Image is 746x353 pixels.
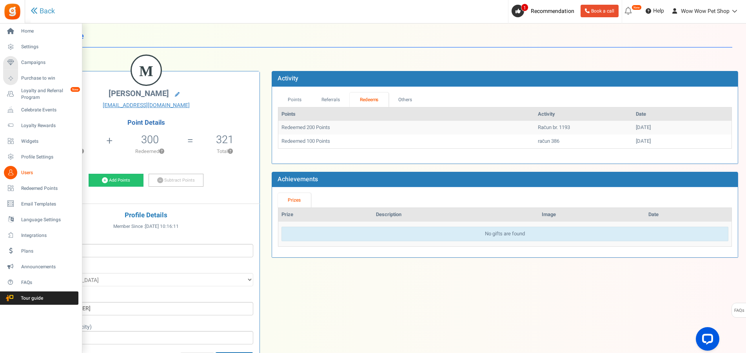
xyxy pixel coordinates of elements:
em: New [632,5,642,10]
a: Profile Settings [3,150,78,164]
span: FAQs [21,279,76,286]
a: Help [643,5,667,17]
b: Achievements [278,175,318,184]
span: [DATE] 10:16:11 [145,223,179,230]
span: Loyalty and Referral Program [21,87,78,101]
span: Loyalty Rewards [21,122,76,129]
td: [DATE] [633,135,731,148]
td: [DATE] [633,121,731,135]
span: Wow Wow Pet Shop [681,7,730,15]
a: Subtract Points [149,174,203,187]
a: Loyalty Rewards [3,119,78,132]
a: Points [278,93,312,107]
span: Campaigns [21,59,76,66]
span: Announcements [21,264,76,270]
a: Celebrate Events [3,103,78,116]
a: Book a call [581,5,619,17]
a: Referrals [312,93,350,107]
a: 1 Recommendation [512,5,577,17]
span: Purchase to win [21,75,76,82]
span: Member Since : [113,223,179,230]
a: Loyalty and Referral Program New [3,87,78,101]
p: Redeemed [114,148,187,155]
h1: User Profile [38,25,732,47]
a: Plans [3,244,78,258]
span: Settings [21,44,76,50]
span: Redeemed Points [21,185,76,192]
a: Language Settings [3,213,78,226]
th: Date [645,208,731,222]
h4: Point Details [33,119,260,126]
th: Points [278,107,535,121]
a: Purchase to win [3,72,78,85]
b: Activity [278,74,298,83]
a: [EMAIL_ADDRESS][DOMAIN_NAME] [39,102,254,109]
span: Email Templates [21,201,76,207]
a: Home [3,25,78,38]
th: Date [633,107,731,121]
a: Redeemed Points [3,182,78,195]
span: Profile Settings [21,154,76,160]
span: Help [651,7,664,15]
td: Račun br. 1193 [535,121,633,135]
h5: 300 [141,134,159,146]
span: Integrations [21,232,76,239]
th: Activity [535,107,633,121]
a: Email Templates [3,197,78,211]
span: 1 [521,4,528,11]
h5: 321 [216,134,234,146]
a: Settings [3,40,78,54]
a: Widgets [3,135,78,148]
span: Language Settings [21,217,76,223]
a: Others [388,93,422,107]
span: Celebrate Events [21,107,76,113]
th: Description [373,208,539,222]
th: Prize [278,208,373,222]
a: Users [3,166,78,179]
span: Home [21,28,76,35]
th: Image [539,208,645,222]
div: No gifts are found [281,227,728,241]
a: FAQs [3,276,78,289]
h4: Profile Details [39,212,254,219]
figcaption: M [132,56,161,86]
a: Redeems [350,93,388,107]
td: račun 386 [535,135,633,148]
span: Widgets [21,138,76,145]
td: Redeemed 100 Points [278,135,535,148]
a: Add Points [89,174,143,187]
input: DD/MM/YYYY [39,244,253,257]
span: Plans [21,248,76,255]
td: Redeemed 200 Points [278,121,535,135]
a: Integrations [3,229,78,242]
span: FAQs [734,303,744,318]
a: Announcements [3,260,78,273]
a: Campaigns [3,56,78,69]
button: ? [228,149,233,154]
span: Tour guide [4,295,58,302]
a: Prizes [278,193,311,207]
span: Recommendation [531,7,574,15]
button: ? [159,149,164,154]
span: Users [21,169,76,176]
em: New [70,87,80,92]
span: [PERSON_NAME] [109,88,169,99]
img: Gratisfaction [4,3,21,20]
p: Total [194,148,256,155]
